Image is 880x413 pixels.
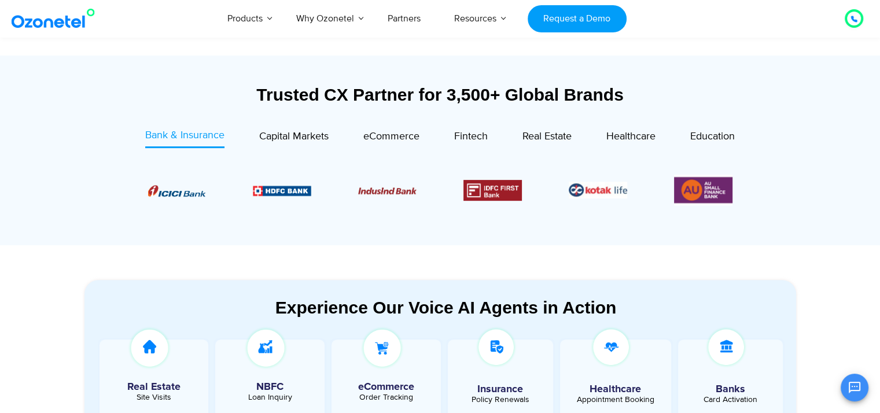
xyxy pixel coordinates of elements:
img: Picture8.png [148,185,206,197]
h5: Insurance [454,384,547,394]
span: Real Estate [522,130,572,143]
div: Card Activation [684,396,778,404]
span: eCommerce [363,130,419,143]
a: Request a Demo [528,5,627,32]
h5: eCommerce [337,382,435,392]
div: 3 / 6 [358,183,417,197]
img: Picture26.jpg [569,182,627,198]
img: Picture10.png [358,187,417,194]
img: Picture9.png [253,186,311,196]
span: Bank & Insurance [145,129,224,142]
img: Picture13.png [674,175,732,205]
div: Appointment Booking [569,396,662,404]
span: Capital Markets [259,130,329,143]
a: Healthcare [606,128,656,148]
div: Trusted CX Partner for 3,500+ Global Brands [84,84,796,105]
div: Experience Our Voice AI Agents in Action [96,297,796,318]
span: Education [690,130,735,143]
div: Image Carousel [148,175,732,205]
div: 4 / 6 [463,180,522,201]
div: 2 / 6 [253,183,311,197]
div: 1 / 6 [148,183,206,197]
h5: Real Estate [105,382,203,392]
a: eCommerce [363,128,419,148]
button: Open chat [841,374,868,401]
img: Picture12.png [463,180,522,201]
a: Real Estate [522,128,572,148]
span: Healthcare [606,130,656,143]
h5: Healthcare [569,384,662,394]
a: Fintech [454,128,488,148]
a: Education [690,128,735,148]
h5: NBFC [221,382,319,392]
div: Site Visits [105,393,203,401]
a: Bank & Insurance [145,128,224,148]
div: 6 / 6 [674,175,732,205]
div: Loan Inquiry [221,393,319,401]
a: Capital Markets [259,128,329,148]
div: Order Tracking [337,393,435,401]
div: 5 / 6 [569,182,627,198]
span: Fintech [454,130,488,143]
div: Policy Renewals [454,396,547,404]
